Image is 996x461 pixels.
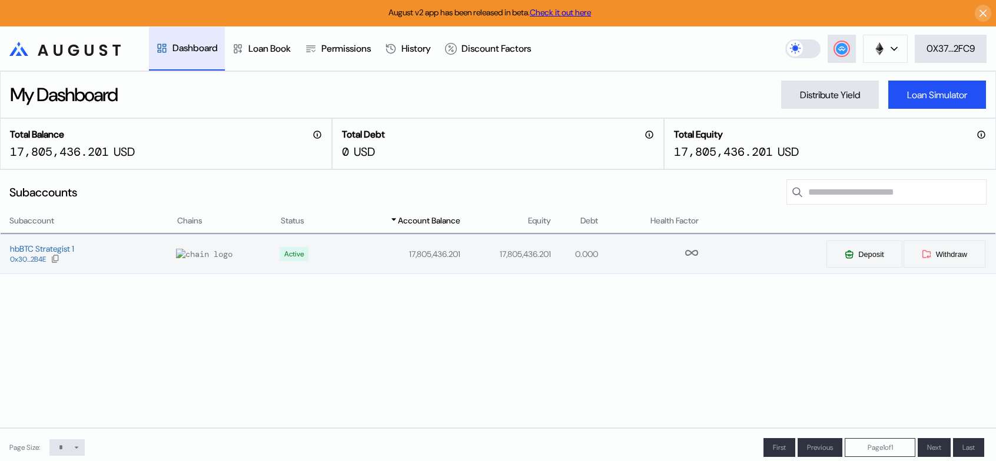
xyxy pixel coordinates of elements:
span: Account Balance [398,215,460,227]
span: Withdraw [936,250,967,259]
button: Withdraw [903,240,986,268]
div: Discount Factors [462,42,531,55]
button: Next [918,438,951,457]
td: 17,805,436.201 [461,235,552,273]
h2: Total Debt [342,128,385,141]
span: First [773,443,786,452]
div: Loan Simulator [907,89,967,101]
div: Permissions [321,42,371,55]
img: chain logo [873,42,886,55]
div: Page Size: [9,443,40,452]
button: Loan Simulator [888,81,986,109]
div: Dashboard [172,42,218,54]
span: Subaccount [9,215,54,227]
div: My Dashboard [10,82,117,107]
span: August v2 app has been released in beta. [389,7,591,18]
span: Deposit [858,250,884,259]
span: Status [281,215,304,227]
button: Deposit [826,240,902,268]
div: 17,805,436.201 [674,144,773,159]
div: Loan Book [248,42,291,55]
span: Equity [528,215,551,227]
button: chain logo [863,35,908,63]
a: Dashboard [149,27,225,71]
div: hbBTC Strategist 1 [10,243,74,254]
span: Page 1 of 1 [868,443,893,452]
span: Health Factor [650,215,699,227]
div: 0X37...2FC9 [927,42,975,55]
a: Check it out here [530,7,591,18]
span: Previous [807,443,833,452]
span: Last [962,443,975,452]
div: Active [284,250,304,258]
div: Distribute Yield [800,89,860,101]
h2: Total Balance [10,128,64,141]
button: Previous [798,438,842,457]
div: Subaccounts [9,185,77,200]
td: 17,805,436.201 [336,235,460,273]
span: Debt [580,215,598,227]
a: Permissions [298,27,378,71]
div: USD [778,144,799,159]
button: Last [953,438,984,457]
span: Next [927,443,941,452]
button: First [763,438,795,457]
button: Distribute Yield [781,81,879,109]
div: History [401,42,431,55]
div: USD [114,144,135,159]
a: History [378,27,438,71]
div: 0x30...2B4E [10,255,46,263]
a: Loan Book [225,27,298,71]
a: Discount Factors [438,27,538,71]
button: 0X37...2FC9 [915,35,987,63]
div: 0 [342,144,349,159]
h2: Total Equity [674,128,723,141]
div: 17,805,436.201 [10,144,109,159]
img: chain logo [176,249,233,259]
div: USD [354,144,375,159]
span: Chains [177,215,202,227]
td: 0.000 [552,235,599,273]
